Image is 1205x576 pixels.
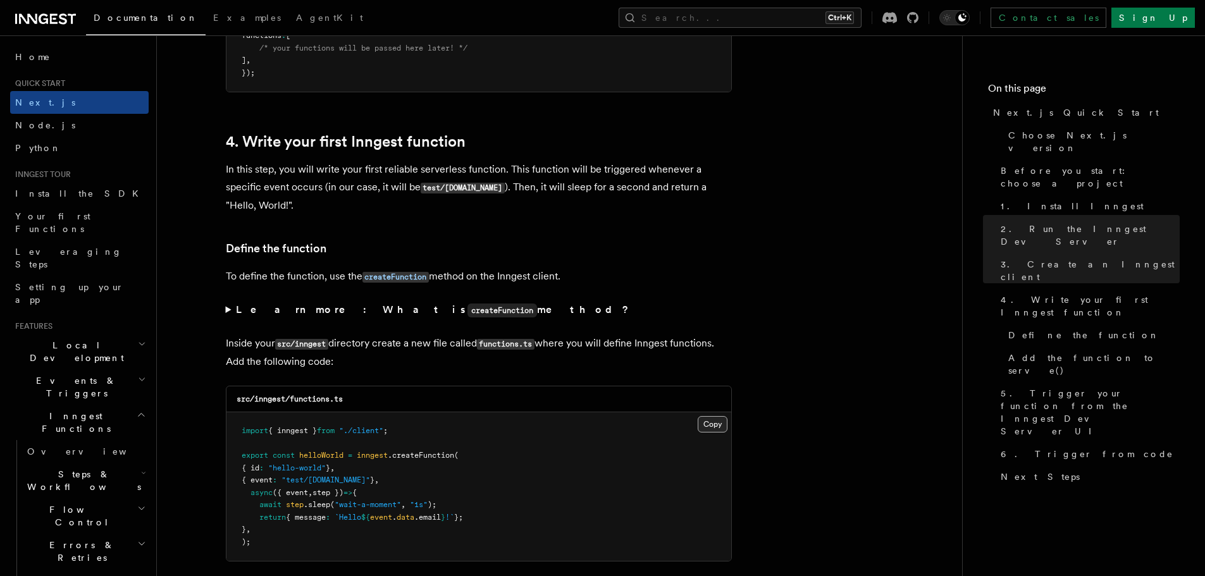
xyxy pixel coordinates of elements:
button: Toggle dark mode [939,10,970,25]
span: import [242,426,268,435]
span: . [392,513,397,522]
span: Python [15,143,61,153]
code: createFunction [467,303,537,317]
strong: Learn more: What is method? [236,303,631,316]
span: inngest [357,451,388,460]
a: Install the SDK [10,182,149,205]
span: Documentation [94,13,198,23]
a: 5. Trigger your function from the Inngest Dev Server UI [996,382,1180,443]
span: , [308,488,312,497]
code: test/[DOMAIN_NAME] [421,183,505,193]
button: Local Development [10,334,149,369]
a: Define the function [226,240,326,257]
span: Inngest tour [10,169,71,180]
span: Leveraging Steps [15,247,122,269]
span: ( [454,451,459,460]
span: { event [242,475,273,484]
span: = [348,451,352,460]
span: } [370,475,374,484]
span: ({ event [273,488,308,497]
span: Flow Control [22,503,137,529]
span: ; [383,426,388,435]
span: , [246,525,250,534]
a: 2. Run the Inngest Dev Server [996,218,1180,253]
span: 4. Write your first Inngest function [1001,293,1180,319]
span: Next Steps [1001,470,1080,483]
span: await [259,500,281,509]
span: : [326,513,330,522]
a: Choose Next.js version [1003,124,1180,159]
span: Install the SDK [15,188,146,199]
span: Add the function to serve() [1008,352,1180,377]
span: } [242,525,246,534]
span: AgentKit [296,13,363,23]
span: Overview [27,446,158,457]
span: /* your functions will be passed here later! */ [259,44,467,52]
span: Features [10,321,53,331]
a: Define the function [1003,324,1180,346]
span: { id [242,463,259,472]
span: 3. Create an Inngest client [1001,258,1180,283]
span: : [259,463,264,472]
span: Setting up your app [15,282,124,305]
a: 6. Trigger from code [996,443,1180,465]
span: , [246,56,250,64]
span: 1. Install Inngest [1001,200,1144,212]
button: Events & Triggers [10,369,149,405]
a: Overview [22,440,149,463]
a: AgentKit [288,4,371,34]
h4: On this page [988,81,1180,101]
span: 5. Trigger your function from the Inngest Dev Server UI [1001,387,1180,438]
p: In this step, you will write your first reliable serverless function. This function will be trigg... [226,161,732,214]
a: 3. Create an Inngest client [996,253,1180,288]
a: Next.js Quick Start [988,101,1180,124]
span: Node.js [15,120,75,130]
a: 4. Write your first Inngest function [996,288,1180,324]
span: step [286,500,304,509]
a: Python [10,137,149,159]
a: Next Steps [996,465,1180,488]
span: return [259,513,286,522]
kbd: Ctrl+K [825,11,854,24]
span: => [343,488,352,497]
span: , [330,463,335,472]
code: src/inngest [275,339,328,350]
a: Home [10,46,149,68]
span: ${ [361,513,370,522]
span: }; [454,513,463,522]
a: Node.js [10,114,149,137]
span: 6. Trigger from code [1001,448,1173,460]
span: Quick start [10,78,65,89]
button: Steps & Workflows [22,463,149,498]
span: async [250,488,273,497]
span: } [441,513,445,522]
span: Define the function [1008,329,1159,341]
span: !` [445,513,454,522]
span: data [397,513,414,522]
span: Events & Triggers [10,374,138,400]
span: "wait-a-moment" [335,500,401,509]
a: Before you start: choose a project [996,159,1180,195]
span: .email [414,513,441,522]
span: .createFunction [388,451,454,460]
span: Choose Next.js version [1008,129,1180,154]
a: Setting up your app [10,276,149,311]
span: ( [330,500,335,509]
p: To define the function, use the method on the Inngest client. [226,267,732,286]
span: `Hello [335,513,361,522]
span: "test/[DOMAIN_NAME]" [281,475,370,484]
button: Flow Control [22,498,149,534]
span: ); [242,537,250,546]
a: Next.js [10,91,149,114]
p: Inside your directory create a new file called where you will define Inngest functions. Add the f... [226,334,732,371]
a: Add the function to serve() [1003,346,1180,382]
span: const [273,451,295,460]
a: Sign Up [1111,8,1195,28]
a: createFunction [362,270,429,282]
a: 1. Install Inngest [996,195,1180,218]
a: Documentation [86,4,206,35]
span: : [273,475,277,484]
span: , [374,475,379,484]
span: { inngest } [268,426,317,435]
span: 2. Run the Inngest Dev Server [1001,223,1180,248]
